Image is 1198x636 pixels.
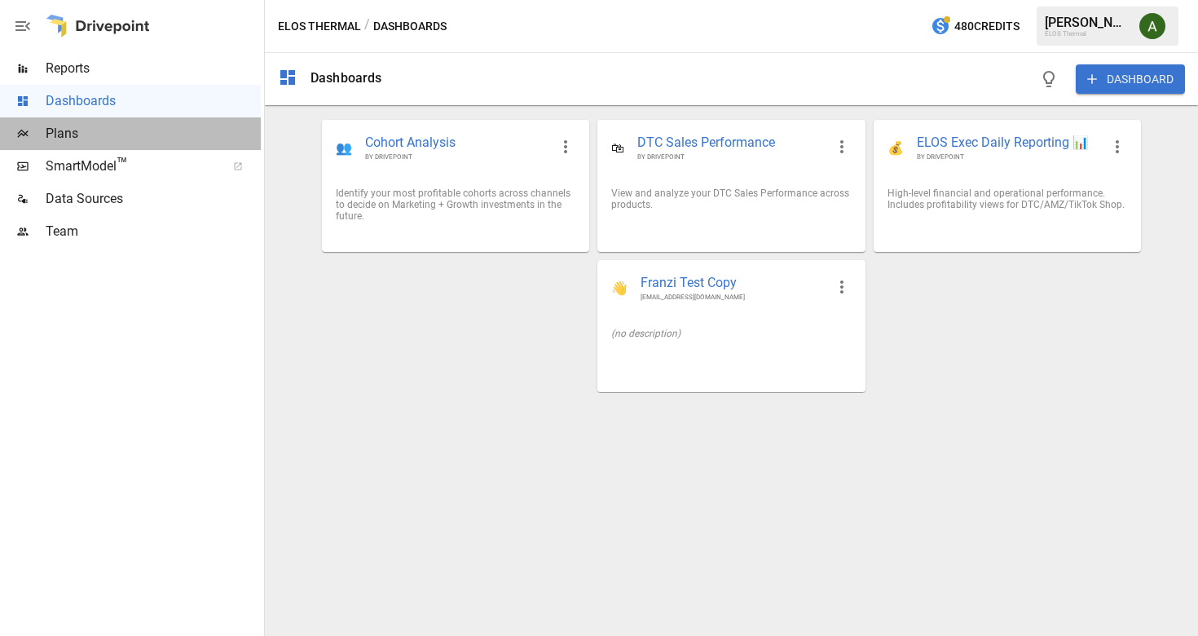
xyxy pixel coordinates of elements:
[917,134,1101,152] span: ELOS Exec Daily Reporting 📊
[611,188,851,210] div: View and analyze your DTC Sales Performance across products.
[311,70,382,86] div: Dashboards
[278,16,361,37] button: ELOS Thermal
[46,157,215,176] span: SmartModel
[1045,30,1130,38] div: ELOS Thermal
[1139,13,1165,39] img: Anthony Dragisics
[46,91,261,111] span: Dashboards
[1076,64,1185,94] button: DASHBOARD
[641,274,825,293] span: Franzi Test Copy
[117,154,128,174] span: ™
[887,188,1127,210] div: High-level financial and operational performance. Includes profitability views for DTC/AMZ/TikTok...
[1130,3,1175,49] button: Anthony Dragisics
[46,59,261,78] span: Reports
[336,188,575,222] div: Identify your most profitable cohorts across channels to decide on Marketing + Growth investments...
[1045,15,1130,30] div: [PERSON_NAME]
[46,124,261,144] span: Plans
[887,140,904,156] div: 💰
[641,293,825,302] span: [EMAIL_ADDRESS][DOMAIN_NAME]
[365,152,549,161] span: BY DRIVEPOINT
[336,140,352,156] div: 👥
[637,152,825,161] span: BY DRIVEPOINT
[611,328,851,339] div: (no description)
[924,11,1026,42] button: 480Credits
[611,140,624,156] div: 🛍
[611,280,628,296] div: 👋
[954,16,1020,37] span: 480 Credits
[364,16,370,37] div: /
[46,189,261,209] span: Data Sources
[637,134,825,152] span: DTC Sales Performance
[365,134,549,152] span: Cohort Analysis
[917,152,1101,161] span: BY DRIVEPOINT
[46,222,261,241] span: Team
